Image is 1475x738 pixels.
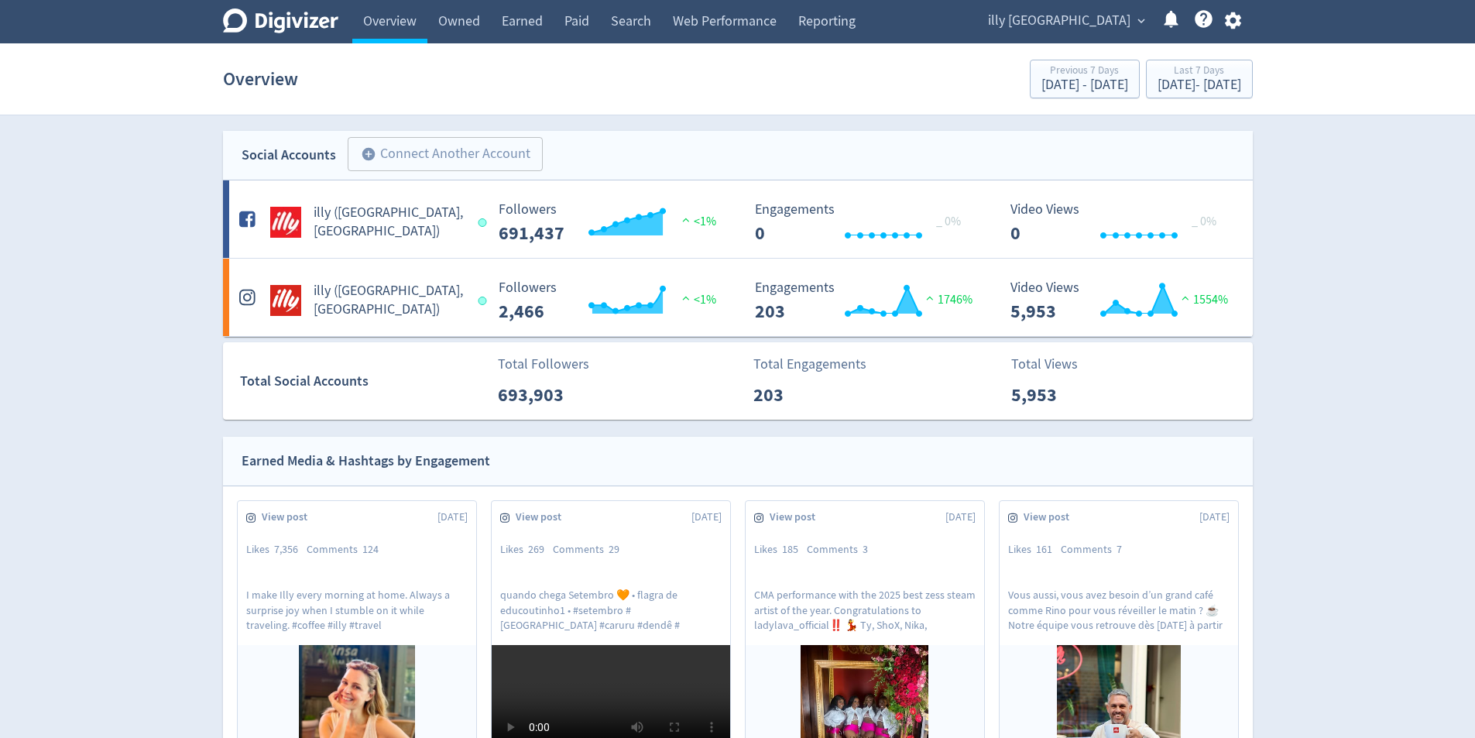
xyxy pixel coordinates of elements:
div: Earned Media & Hashtags by Engagement [242,450,490,472]
div: Likes [754,542,807,558]
img: positive-performance.svg [1178,292,1193,304]
span: View post [262,510,316,525]
span: 3 [863,542,868,556]
svg: Video Views 0 [1003,202,1235,243]
p: Vous aussi, vous avez besoin d’un grand café comme Rino pour vous réveiller le matin ? ☕️ Notre é... [1008,588,1230,631]
div: Total Social Accounts [240,370,487,393]
a: illy (AU, NZ) undefinedilly ([GEOGRAPHIC_DATA], [GEOGRAPHIC_DATA]) Followers --- Followers 691,43... [223,180,1253,258]
span: <1% [678,292,716,307]
span: [DATE] [691,510,722,525]
span: [DATE] [1199,510,1230,525]
span: _ 0% [936,214,961,229]
img: positive-performance.svg [922,292,938,304]
p: Total Followers [498,354,589,375]
span: _ 0% [1192,214,1216,229]
svg: Followers --- [491,280,723,321]
h5: illy ([GEOGRAPHIC_DATA], [GEOGRAPHIC_DATA]) [314,282,465,319]
svg: Followers --- [491,202,723,243]
h5: illy ([GEOGRAPHIC_DATA], [GEOGRAPHIC_DATA]) [314,204,465,241]
span: expand_more [1134,14,1148,28]
span: add_circle [361,146,376,162]
div: Likes [500,542,553,558]
p: CMA performance with the 2025 best zess steam artist of the year. Congratulations to ladylava_off... [754,588,976,631]
span: View post [1024,510,1078,525]
span: Data last synced: 2 Sep 2025, 7:02pm (AEST) [479,218,492,227]
div: Comments [307,542,387,558]
p: Total Engagements [753,354,866,375]
button: Connect Another Account [348,137,543,171]
div: Last 7 Days [1158,65,1241,78]
span: 7,356 [274,542,298,556]
button: Previous 7 Days[DATE] - [DATE] [1030,60,1140,98]
span: 7 [1117,542,1122,556]
div: Likes [246,542,307,558]
p: 693,903 [498,381,587,409]
span: 161 [1036,542,1052,556]
span: <1% [678,214,716,229]
svg: Video Views 5,953 [1003,280,1235,321]
span: 1554% [1178,292,1228,307]
p: I make Illy every morning at home. Always a surprise joy when I stumble on it while traveling. #c... [246,588,468,631]
span: illy [GEOGRAPHIC_DATA] [988,9,1130,33]
div: Comments [807,542,876,558]
button: illy [GEOGRAPHIC_DATA] [983,9,1149,33]
div: Likes [1008,542,1061,558]
div: Comments [1061,542,1130,558]
a: Connect Another Account [336,139,543,171]
span: Data last synced: 2 Sep 2025, 7:02pm (AEST) [479,297,492,305]
span: [DATE] [945,510,976,525]
button: Last 7 Days[DATE]- [DATE] [1146,60,1253,98]
span: 269 [528,542,544,556]
p: Total Views [1011,354,1100,375]
span: [DATE] [437,510,468,525]
svg: Engagements 203 [747,280,979,321]
span: 1746% [922,292,972,307]
div: Comments [553,542,628,558]
img: illy (AU, NZ) undefined [270,285,301,316]
p: 5,953 [1011,381,1100,409]
span: 124 [362,542,379,556]
svg: Engagements 0 [747,202,979,243]
img: positive-performance.svg [678,292,694,304]
img: positive-performance.svg [678,214,694,225]
h1: Overview [223,54,298,104]
span: View post [770,510,824,525]
div: [DATE] - [DATE] [1041,78,1128,92]
img: illy (AU, NZ) undefined [270,207,301,238]
span: 185 [782,542,798,556]
div: Social Accounts [242,144,336,166]
span: 29 [609,542,619,556]
p: quando chega Setembro 🧡 • flagra de educoutinho1 • #setembro #[GEOGRAPHIC_DATA] #caruru #dendê #[... [500,588,722,631]
p: 203 [753,381,842,409]
span: View post [516,510,570,525]
div: Previous 7 Days [1041,65,1128,78]
a: illy (AU, NZ) undefinedilly ([GEOGRAPHIC_DATA], [GEOGRAPHIC_DATA]) Followers --- Followers 2,466 ... [223,259,1253,336]
div: [DATE] - [DATE] [1158,78,1241,92]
